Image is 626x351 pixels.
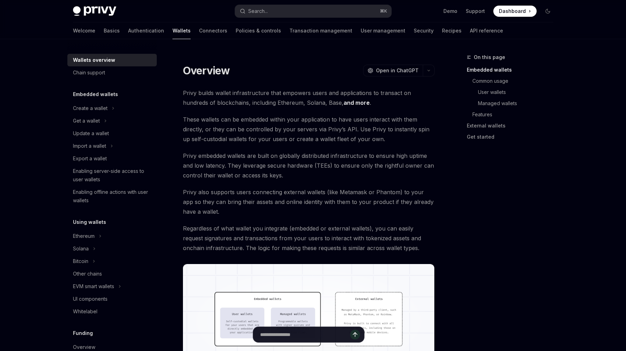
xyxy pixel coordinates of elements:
[380,8,387,14] span: ⌘ K
[73,117,100,125] div: Get a wallet
[73,22,95,39] a: Welcome
[128,22,164,39] a: Authentication
[443,8,457,15] a: Demo
[67,186,157,207] a: Enabling offline actions with user wallets
[363,65,423,76] button: Open in ChatGPT
[73,129,109,138] div: Update a wallet
[104,22,120,39] a: Basics
[73,329,93,337] h5: Funding
[73,282,114,291] div: EVM smart wallets
[73,142,106,150] div: Import a wallet
[478,98,559,109] a: Managed wallets
[499,8,526,15] span: Dashboard
[235,5,391,17] button: Search...⌘K
[67,66,157,79] a: Chain support
[67,165,157,186] a: Enabling server-side access to user wallets
[361,22,405,39] a: User management
[236,22,281,39] a: Policies & controls
[183,64,230,77] h1: Overview
[493,6,537,17] a: Dashboard
[67,54,157,66] a: Wallets overview
[478,87,559,98] a: User wallets
[344,99,370,107] a: and more
[183,151,435,180] span: Privy embedded wallets are built on globally distributed infrastructure to ensure high uptime and...
[472,109,559,120] a: Features
[183,187,435,217] span: Privy also supports users connecting external wallets (like Metamask or Phantom) to your app so t...
[470,22,503,39] a: API reference
[350,330,360,339] button: Send message
[67,293,157,305] a: UI components
[67,127,157,140] a: Update a wallet
[183,224,435,253] span: Regardless of what wallet you integrate (embedded or external wallets), you can easily request si...
[183,88,435,108] span: Privy builds wallet infrastructure that empowers users and applications to transact on hundreds o...
[73,188,153,205] div: Enabling offline actions with user wallets
[248,7,268,15] div: Search...
[73,257,88,265] div: Bitcoin
[542,6,553,17] button: Toggle dark mode
[73,90,118,98] h5: Embedded wallets
[73,295,108,303] div: UI components
[73,244,89,253] div: Solana
[474,53,505,61] span: On this page
[466,8,485,15] a: Support
[67,305,157,318] a: Whitelabel
[467,120,559,131] a: External wallets
[73,6,116,16] img: dark logo
[183,115,435,144] span: These wallets can be embedded within your application to have users interact with them directly, ...
[376,67,419,74] span: Open in ChatGPT
[73,270,102,278] div: Other chains
[67,268,157,280] a: Other chains
[67,152,157,165] a: Export a wallet
[289,22,352,39] a: Transaction management
[472,75,559,87] a: Common usage
[414,22,434,39] a: Security
[73,68,105,77] div: Chain support
[73,154,107,163] div: Export a wallet
[73,167,153,184] div: Enabling server-side access to user wallets
[467,131,559,142] a: Get started
[73,307,97,316] div: Whitelabel
[199,22,227,39] a: Connectors
[73,232,95,240] div: Ethereum
[172,22,191,39] a: Wallets
[442,22,462,39] a: Recipes
[467,64,559,75] a: Embedded wallets
[73,218,106,226] h5: Using wallets
[73,104,108,112] div: Create a wallet
[73,56,115,64] div: Wallets overview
